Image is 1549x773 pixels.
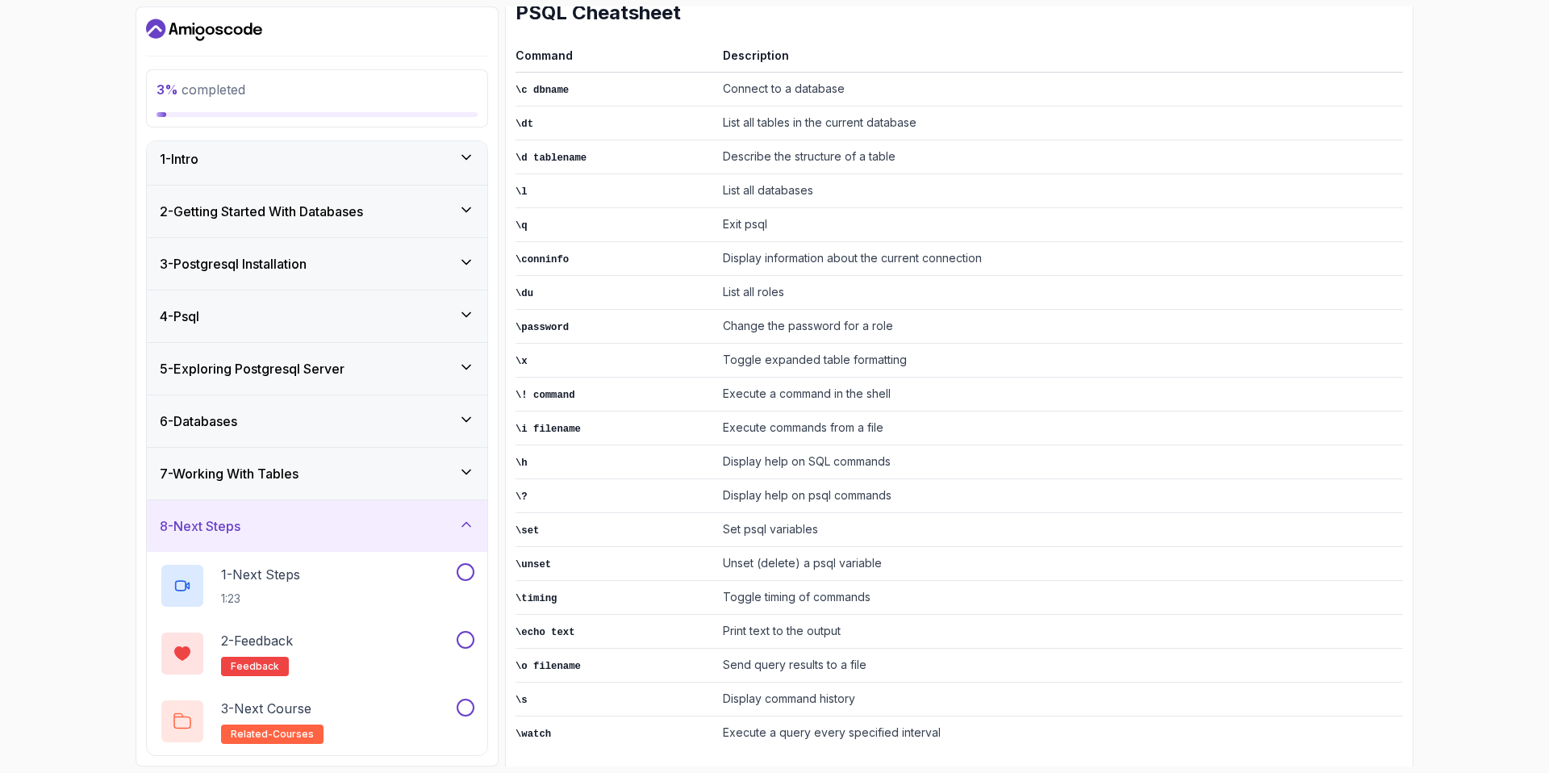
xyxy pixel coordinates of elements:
td: Execute a command in the shell [716,378,1403,412]
code: \conninfo [516,254,569,265]
code: \i filename [516,424,581,435]
span: 3 % [157,81,178,98]
td: Print text to the output [716,615,1403,649]
td: Exit psql [716,208,1403,242]
td: Toggle expanded table formatting [716,344,1403,378]
span: completed [157,81,245,98]
span: related-courses [231,728,314,741]
button: 5-Exploring Postgresql Server [147,343,487,395]
h3: 8 - Next Steps [160,516,240,536]
code: \? [516,491,528,503]
button: 8-Next Steps [147,500,487,552]
button: 3-Postgresql Installation [147,238,487,290]
td: Connect to a database [716,73,1403,107]
h3: 1 - Intro [160,149,198,169]
td: List all roles [716,276,1403,310]
th: Command [516,45,716,73]
h3: 6 - Databases [160,412,237,431]
button: 4-Psql [147,290,487,342]
code: \timing [516,593,557,604]
code: \c dbname [516,85,569,96]
button: 2-Getting Started With Databases [147,186,487,237]
td: Execute commands from a file [716,412,1403,445]
td: Send query results to a file [716,649,1403,683]
button: 2-Feedbackfeedback [160,631,474,676]
td: Display help on SQL commands [716,445,1403,479]
button: 1-Next Steps1:23 [160,563,474,608]
span: feedback [231,660,279,673]
p: 1 - Next Steps [221,565,300,584]
p: 2 - Feedback [221,631,293,650]
td: Display command history [716,683,1403,717]
button: 7-Working With Tables [147,448,487,499]
td: Toggle timing of commands [716,581,1403,615]
td: Display information about the current connection [716,242,1403,276]
code: \h [516,458,528,469]
h3: 3 - Postgresql Installation [160,254,307,274]
button: 1-Intro [147,133,487,185]
th: Description [716,45,1403,73]
td: List all tables in the current database [716,107,1403,140]
td: Describe the structure of a table [716,140,1403,174]
code: \dt [516,119,533,130]
td: Display help on psql commands [716,479,1403,513]
h3: 5 - Exploring Postgresql Server [160,359,344,378]
p: 1:23 [221,591,300,607]
code: \d tablename [516,153,587,164]
button: 6-Databases [147,395,487,447]
code: \q [516,220,528,232]
code: \o filename [516,661,581,672]
h3: 7 - Working With Tables [160,464,299,483]
code: \unset [516,559,551,570]
code: \! command [516,390,575,401]
code: \watch [516,729,551,740]
a: Dashboard [146,17,262,43]
td: List all databases [716,174,1403,208]
code: \set [516,525,539,537]
code: \du [516,288,533,299]
td: Unset (delete) a psql variable [716,547,1403,581]
code: \l [516,186,528,198]
h3: 4 - Psql [160,307,199,326]
code: \s [516,695,528,706]
code: \password [516,322,569,333]
code: \echo text [516,627,575,638]
td: Set psql variables [716,513,1403,547]
h3: 2 - Getting Started With Databases [160,202,363,221]
td: Execute a query every specified interval [716,717,1403,750]
code: \x [516,356,528,367]
p: 3 - Next Course [221,699,311,718]
td: Change the password for a role [716,310,1403,344]
button: 3-Next Courserelated-courses [160,699,474,744]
